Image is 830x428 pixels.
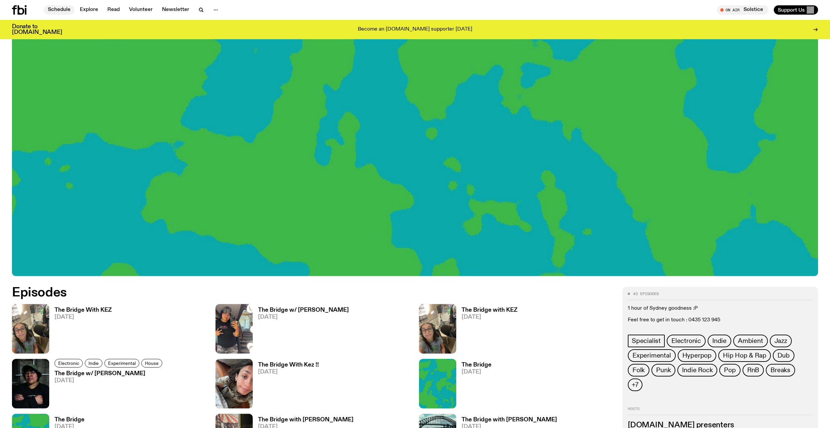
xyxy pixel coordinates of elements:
[628,349,676,362] a: Experimental
[632,352,671,359] span: Experimental
[733,335,768,347] a: Ambient
[723,352,766,359] span: Hip Hop & Rap
[462,307,517,313] h3: The Bridge with KEZ
[456,307,517,354] a: The Bridge with KEZ[DATE]
[766,364,795,376] a: Breaks
[258,417,353,423] h3: The Bridge with [PERSON_NAME]
[55,378,164,383] span: [DATE]
[462,417,557,423] h3: The Bridge with [PERSON_NAME]
[671,337,701,345] span: Electronic
[49,371,164,408] a: The Bridge w/ [PERSON_NAME][DATE]
[628,364,649,376] a: Folk
[712,337,727,345] span: Indie
[770,367,790,374] span: Breaks
[88,361,99,366] span: Indie
[677,364,717,376] a: Indie Rock
[103,5,124,15] a: Read
[462,362,491,368] h3: The Bridge
[141,359,162,368] a: House
[76,5,102,15] a: Explore
[58,361,79,366] span: Electronic
[719,364,740,376] a: Pop
[85,359,102,368] a: Indie
[743,364,764,376] a: RnB
[462,369,491,375] span: [DATE]
[777,352,789,359] span: Dub
[55,307,112,313] h3: The Bridge With KEZ
[12,287,547,299] h2: Episodes
[258,307,349,313] h3: The Bridge w/ [PERSON_NAME]
[49,307,112,354] a: The Bridge With KEZ[DATE]
[667,335,706,347] a: Electronic
[419,359,456,408] img: blue and green noise pattern
[682,367,713,374] span: Indie Rock
[44,5,74,15] a: Schedule
[258,369,319,375] span: [DATE]
[253,307,349,354] a: The Bridge w/ [PERSON_NAME][DATE]
[632,337,661,345] span: Specialist
[770,335,792,347] a: Jazz
[651,364,675,376] a: Punk
[656,367,671,374] span: Punk
[628,317,813,323] p: Feel free to get in touch : 0435 123 945
[108,361,136,366] span: Experimental
[456,362,491,408] a: The Bridge[DATE]
[104,359,139,368] a: Experimental
[778,7,805,13] span: Support Us
[55,417,84,423] h3: The Bridge
[55,359,83,368] a: Electronic
[774,337,787,345] span: Jazz
[717,5,768,15] button: On AirSolstice
[628,305,813,312] p: 1 hour of Sydney goodness :P
[632,381,638,388] span: +7
[718,349,771,362] a: Hip Hop & Rap
[462,314,517,320] span: [DATE]
[682,352,712,359] span: Hyperpop
[55,371,164,376] h3: The Bridge w/ [PERSON_NAME]
[125,5,157,15] a: Volunteer
[258,314,349,320] span: [DATE]
[774,5,818,15] button: Support Us
[253,362,319,408] a: The Bridge With Kez !![DATE]
[158,5,193,15] a: Newsletter
[633,292,659,296] span: 43 episodes
[738,337,763,345] span: Ambient
[632,367,645,374] span: Folk
[145,361,159,366] span: House
[724,367,736,374] span: Pop
[628,335,665,347] a: Specialist
[258,362,319,368] h3: The Bridge With Kez !!
[358,27,472,33] p: Become an [DOMAIN_NAME] supporter [DATE]
[708,335,731,347] a: Indie
[55,314,112,320] span: [DATE]
[773,349,794,362] a: Dub
[747,367,759,374] span: RnB
[678,349,716,362] a: Hyperpop
[628,407,813,415] h2: Hosts
[628,378,642,391] button: +7
[12,24,62,35] h3: Donate to [DOMAIN_NAME]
